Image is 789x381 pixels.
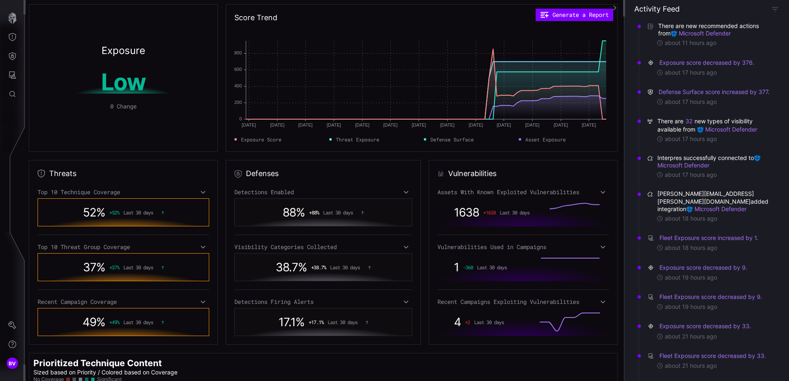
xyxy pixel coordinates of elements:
span: + 38.7 % [311,264,326,270]
button: Defense Surface score increased by 377. [658,88,770,96]
time: about 17 hours ago [665,98,717,106]
div: Top 10 Technique Coverage [38,188,209,196]
span: 38.7 % [276,260,307,274]
span: Last 30 days [328,319,357,325]
span: + 37 % [109,264,119,270]
span: Interpres successfully connected to [657,154,771,169]
button: Fleet Exposure score decreased by 33. [659,352,766,360]
span: [PERSON_NAME][EMAIL_ADDRESS][PERSON_NAME][DOMAIN_NAME] added integration [657,190,771,213]
span: Last 30 days [477,264,507,270]
text: [DATE] [270,122,285,127]
text: 200 [234,100,242,105]
button: 32 [685,117,693,125]
div: 0 Change [38,103,209,110]
h4: Activity Feed [634,4,680,14]
div: Vulnerabilities Used in Campaigns [437,243,609,251]
button: Exposure score decreased by 9. [659,263,748,272]
button: Exposure score decreased by 376. [659,59,755,67]
span: + 2 [465,319,470,325]
span: Last 30 days [474,319,504,325]
text: 600 [234,67,242,72]
span: -360 [463,264,473,270]
span: Last 30 days [123,209,153,215]
span: There are new types of visibility available from [657,117,771,133]
span: + 17.1 % [309,319,324,325]
img: Microsoft Defender [686,206,693,213]
div: Detections Enabled [234,188,412,196]
text: [DATE] [554,122,568,127]
span: + 1638 [483,209,496,215]
span: 88 % [283,205,305,219]
span: 17.1 % [279,315,305,329]
time: about 19 hours ago [665,274,717,281]
h2: Score Trend [234,13,277,23]
div: Assets With Known Exploited Vulnerabilities [437,188,609,196]
time: about 17 hours ago [665,69,717,76]
span: + 88 % [309,209,319,215]
span: 1638 [454,205,479,219]
span: + 52 % [109,209,119,215]
h2: Vulnerabilities [448,169,496,179]
button: Fleet Exposure score decreased by 9. [659,293,763,301]
time: about 21 hours ago [665,333,717,340]
a: Microsoft Defender [697,126,757,133]
span: 52 % [83,205,105,219]
text: [DATE] [525,122,540,127]
span: 1 [454,260,459,274]
text: 400 [234,83,242,88]
span: Last 30 days [123,319,153,325]
a: Microsoft Defender [686,205,746,212]
text: [DATE] [242,122,256,127]
div: Detections Firing Alerts [234,298,412,306]
time: about 19 hours ago [665,303,717,310]
time: about 21 hours ago [665,362,717,369]
time: about 18 hours ago [665,215,717,222]
a: Microsoft Defender [657,154,762,169]
span: BV [9,359,16,368]
span: 49 % [83,315,105,329]
span: 37 % [83,260,105,274]
text: [DATE] [327,122,341,127]
text: [DATE] [497,122,511,127]
time: about 11 hours ago [665,39,716,47]
h2: Threats [49,169,76,179]
time: about 17 hours ago [665,135,717,143]
span: + 49 % [109,319,119,325]
span: Last 30 days [123,264,153,270]
div: Visibility Categories Collected [234,243,412,251]
span: Asset Exposure [525,136,566,143]
span: Last 30 days [323,209,353,215]
span: Last 30 days [500,209,529,215]
span: Defense Surface [430,136,474,143]
p: Sized based on Priority / Colored based on Coverage [33,369,613,376]
button: Generate a Report [536,9,613,21]
span: 4 [454,315,461,329]
h1: Low [46,71,201,94]
span: There are new recommended actions from [658,22,771,37]
text: 800 [234,50,242,55]
button: BV [0,354,24,373]
h2: Exposure [102,46,145,56]
text: [DATE] [383,122,398,127]
button: Exposure score decreased by 33. [659,322,751,330]
span: Threat Exposure [336,136,379,143]
time: about 18 hours ago [665,244,717,252]
h2: Defenses [246,169,279,179]
text: 0 [239,116,242,121]
time: about 17 hours ago [665,171,717,179]
text: [DATE] [582,122,596,127]
span: Last 30 days [330,264,360,270]
text: [DATE] [355,122,370,127]
text: [DATE] [440,122,455,127]
span: Exposure Score [241,136,281,143]
button: Fleet Exposure score increased by 1. [659,234,759,242]
img: Microsoft Defender [671,31,677,37]
text: [DATE] [469,122,483,127]
div: Recent Campaigns Exploiting Vulnerabilities [437,298,609,306]
a: Microsoft Defender [671,30,731,37]
text: [DATE] [412,122,426,127]
text: [DATE] [298,122,313,127]
img: Microsoft Defender [697,127,704,133]
div: Recent Campaign Coverage [38,298,209,306]
div: Top 10 Threat Group Coverage [38,243,209,251]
